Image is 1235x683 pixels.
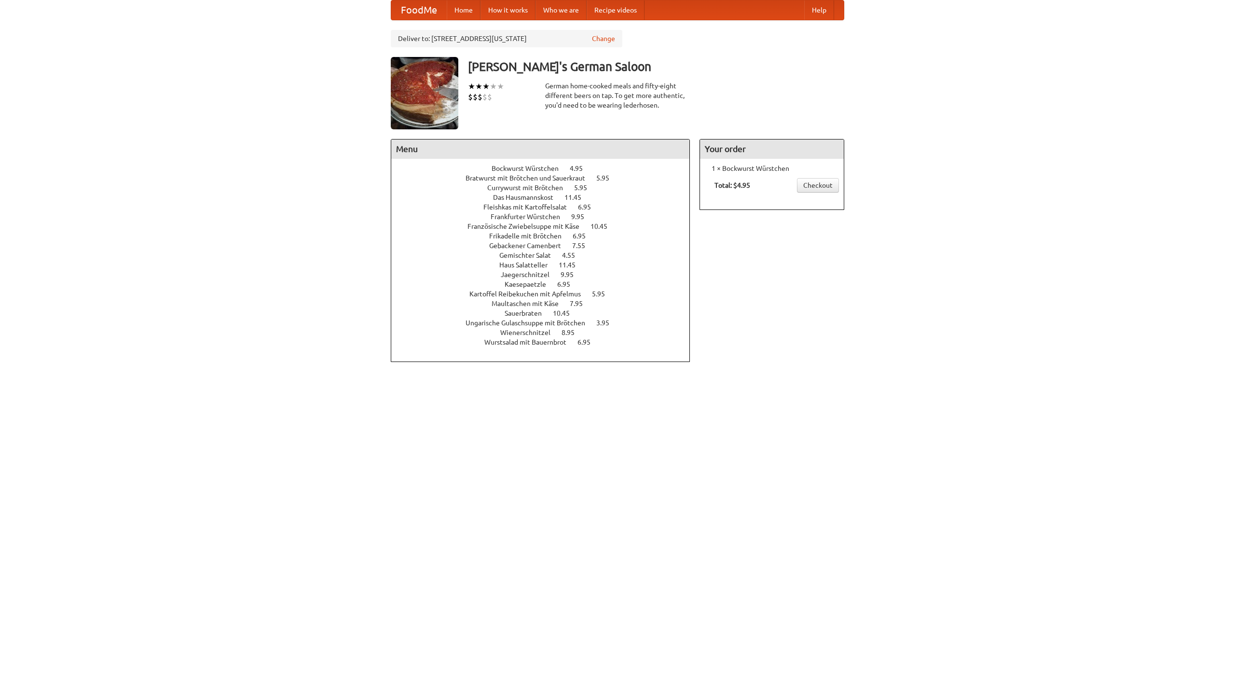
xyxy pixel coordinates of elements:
span: Wienerschnitzel [500,329,560,336]
span: 11.45 [559,261,585,269]
a: Currywurst mit Brötchen 5.95 [487,184,605,192]
span: Wurstsalad mit Bauernbrot [484,338,576,346]
li: $ [478,92,482,102]
span: Frankfurter Würstchen [491,213,570,221]
span: 4.95 [570,165,592,172]
h4: Menu [391,139,689,159]
a: How it works [480,0,535,20]
img: angular.jpg [391,57,458,129]
h3: [PERSON_NAME]'s German Saloon [468,57,844,76]
span: 3.95 [596,319,619,327]
span: Französische Zwiebelsuppe mit Käse [467,223,589,230]
a: Change [592,34,615,43]
h4: Your order [700,139,844,159]
a: Haus Salatteller 11.45 [499,261,593,269]
b: Total: $4.95 [714,181,750,189]
span: 6.95 [557,280,580,288]
span: 8.95 [562,329,584,336]
span: 6.95 [577,338,600,346]
a: Help [804,0,834,20]
span: Frikadelle mit Brötchen [489,232,571,240]
span: Kartoffel Reibekuchen mit Apfelmus [469,290,590,298]
a: Checkout [797,178,839,193]
span: 5.95 [596,174,619,182]
a: Jaegerschnitzel 9.95 [501,271,591,279]
li: $ [468,92,473,102]
span: Ungarische Gulaschsuppe mit Brötchen [466,319,595,327]
span: Gemischter Salat [499,251,561,259]
li: ★ [468,81,475,92]
a: Wurstsalad mit Bauernbrot 6.95 [484,338,608,346]
span: 10.45 [553,309,579,317]
a: Wienerschnitzel 8.95 [500,329,592,336]
span: 5.95 [592,290,615,298]
a: Frikadelle mit Brötchen 6.95 [489,232,604,240]
a: Fleishkas mit Kartoffelsalat 6.95 [483,203,609,211]
li: ★ [490,81,497,92]
a: Home [447,0,480,20]
span: Das Hausmannskost [493,194,563,201]
span: 6.95 [578,203,601,211]
li: ★ [497,81,504,92]
span: 10.45 [590,223,617,230]
div: German home-cooked meals and fifty-eight different beers on tap. To get more authentic, you'd nee... [545,81,690,110]
a: Gemischter Salat 4.55 [499,251,593,259]
span: Sauerbraten [505,309,551,317]
li: $ [482,92,487,102]
span: Currywurst mit Brötchen [487,184,573,192]
a: Französische Zwiebelsuppe mit Käse 10.45 [467,223,625,230]
span: 7.55 [572,242,595,250]
span: Fleishkas mit Kartoffelsalat [483,203,576,211]
a: Bockwurst Würstchen 4.95 [492,165,601,172]
span: 9.95 [571,213,594,221]
span: Bockwurst Würstchen [492,165,568,172]
a: Gebackener Camenbert 7.55 [489,242,603,250]
li: $ [473,92,478,102]
a: Ungarische Gulaschsuppe mit Brötchen 3.95 [466,319,627,327]
span: 4.55 [562,251,585,259]
a: Frankfurter Würstchen 9.95 [491,213,602,221]
li: ★ [475,81,482,92]
a: Sauerbraten 10.45 [505,309,588,317]
li: $ [487,92,492,102]
span: Jaegerschnitzel [501,271,559,279]
li: ★ [482,81,490,92]
span: Maultaschen mit Käse [492,300,568,307]
a: Das Hausmannskost 11.45 [493,194,599,201]
span: Gebackener Camenbert [489,242,571,250]
span: 6.95 [573,232,595,240]
a: Maultaschen mit Käse 7.95 [492,300,601,307]
span: 5.95 [574,184,597,192]
a: Kartoffel Reibekuchen mit Apfelmus 5.95 [469,290,623,298]
li: 1 × Bockwurst Würstchen [705,164,839,173]
a: Who we are [535,0,587,20]
span: 7.95 [570,300,592,307]
a: Bratwurst mit Brötchen und Sauerkraut 5.95 [466,174,627,182]
a: Recipe videos [587,0,645,20]
span: Bratwurst mit Brötchen und Sauerkraut [466,174,595,182]
span: Kaesepaetzle [505,280,556,288]
span: Haus Salatteller [499,261,557,269]
a: FoodMe [391,0,447,20]
div: Deliver to: [STREET_ADDRESS][US_STATE] [391,30,622,47]
span: 11.45 [564,194,591,201]
a: Kaesepaetzle 6.95 [505,280,588,288]
span: 9.95 [561,271,583,279]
